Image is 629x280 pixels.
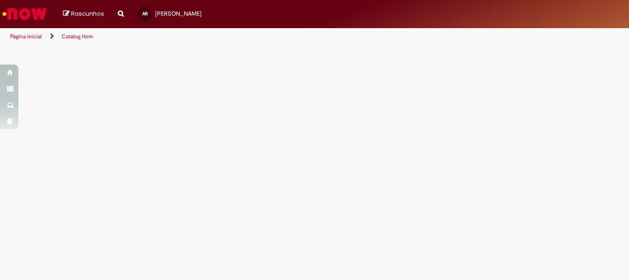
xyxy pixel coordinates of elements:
[7,28,413,45] ul: Trilhas de página
[155,10,202,18] span: [PERSON_NAME]
[10,33,42,40] a: Página inicial
[62,33,93,40] a: Catalog Item
[142,11,148,17] span: AR
[1,5,48,23] img: ServiceNow
[63,10,104,18] a: Rascunhos
[71,9,104,18] span: Rascunhos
